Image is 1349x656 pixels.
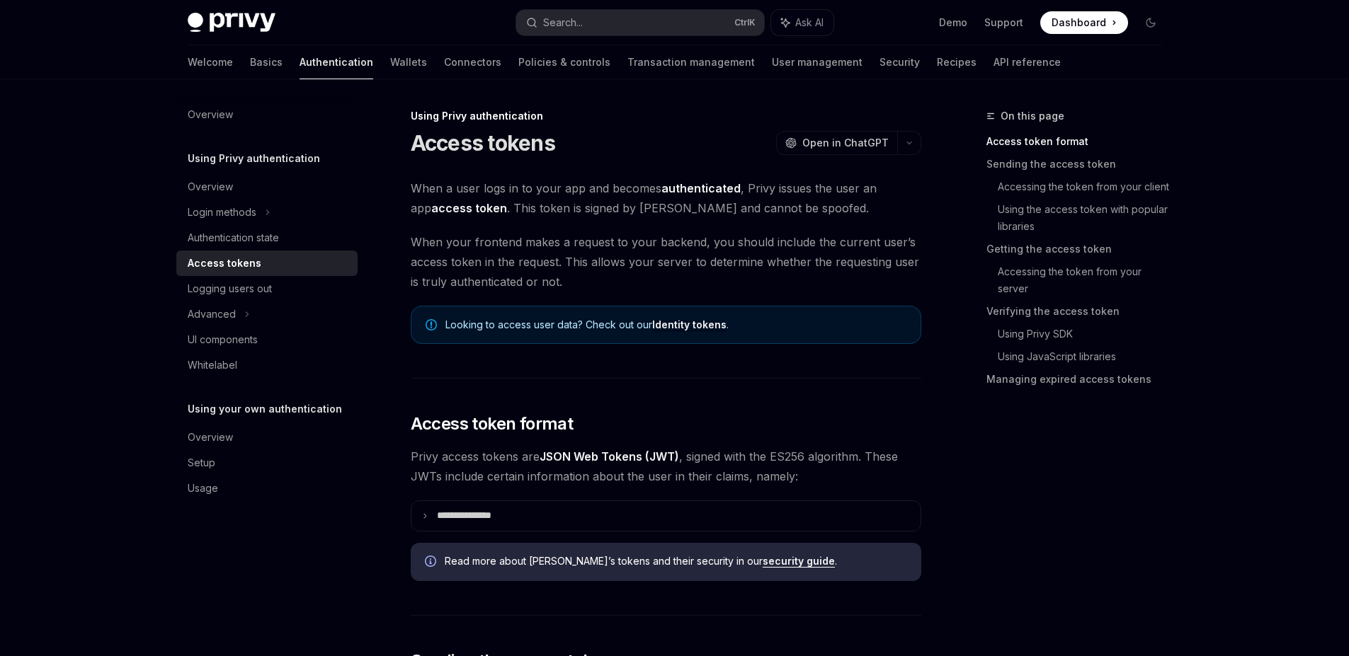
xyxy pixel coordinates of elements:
[518,45,610,79] a: Policies & controls
[445,554,907,568] span: Read more about [PERSON_NAME]’s tokens and their security in our .
[516,10,764,35] button: Search...CtrlK
[188,429,233,446] div: Overview
[986,368,1173,391] a: Managing expired access tokens
[998,198,1173,238] a: Using the access token with popular libraries
[771,10,833,35] button: Ask AI
[188,480,218,497] div: Usage
[176,450,358,476] a: Setup
[188,106,233,123] div: Overview
[1139,11,1162,34] button: Toggle dark mode
[994,45,1061,79] a: API reference
[939,16,967,30] a: Demo
[250,45,283,79] a: Basics
[984,16,1023,30] a: Support
[661,181,741,195] strong: authenticated
[543,14,583,31] div: Search...
[802,136,889,150] span: Open in ChatGPT
[540,449,679,464] a: JSON Web Tokens (JWT)
[880,45,920,79] a: Security
[986,300,1173,323] a: Verifying the access token
[411,413,574,435] span: Access token format
[772,45,863,79] a: User management
[176,276,358,301] a: Logging users out
[188,13,275,33] img: dark logo
[652,318,727,331] a: Identity tokens
[411,232,921,292] span: When your frontend makes a request to your backend, you should include the current user’s access ...
[188,280,272,297] div: Logging users out
[188,454,215,471] div: Setup
[734,17,756,28] span: Ctrl K
[986,130,1173,153] a: Access token format
[188,45,233,79] a: Welcome
[188,178,233,195] div: Overview
[188,255,261,272] div: Access tokens
[627,45,755,79] a: Transaction management
[188,401,342,418] h5: Using your own authentication
[998,260,1173,300] a: Accessing the token from your server
[445,318,906,332] span: Looking to access user data? Check out our .
[188,229,279,246] div: Authentication state
[176,476,358,501] a: Usage
[986,153,1173,175] a: Sending the access token
[176,327,358,352] a: UI components
[176,425,358,450] a: Overview
[937,45,977,79] a: Recipes
[176,352,358,378] a: Whitelabel
[300,45,373,79] a: Authentication
[431,201,507,215] strong: access token
[426,319,437,330] svg: Note
[998,345,1173,368] a: Using JavaScript libraries
[188,150,320,167] h5: Using Privy authentication
[444,45,501,79] a: Connectors
[390,45,427,79] a: Wallets
[411,447,921,486] span: Privy access tokens are , signed with the ES256 algorithm. These JWTs include certain information...
[1040,11,1128,34] a: Dashboard
[998,323,1173,345] a: Using Privy SDK
[1001,108,1064,125] span: On this page
[425,556,439,570] svg: Info
[776,131,897,155] button: Open in ChatGPT
[188,204,256,221] div: Login methods
[188,331,258,348] div: UI components
[986,238,1173,260] a: Getting the access token
[176,102,358,127] a: Overview
[411,178,921,218] span: When a user logs in to your app and becomes , Privy issues the user an app . This token is signed...
[411,130,555,156] h1: Access tokens
[176,251,358,276] a: Access tokens
[411,109,921,123] div: Using Privy authentication
[176,225,358,251] a: Authentication state
[795,16,824,30] span: Ask AI
[188,357,237,374] div: Whitelabel
[188,306,236,323] div: Advanced
[763,555,835,568] a: security guide
[998,175,1173,198] a: Accessing the token from your client
[1052,16,1106,30] span: Dashboard
[176,174,358,200] a: Overview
